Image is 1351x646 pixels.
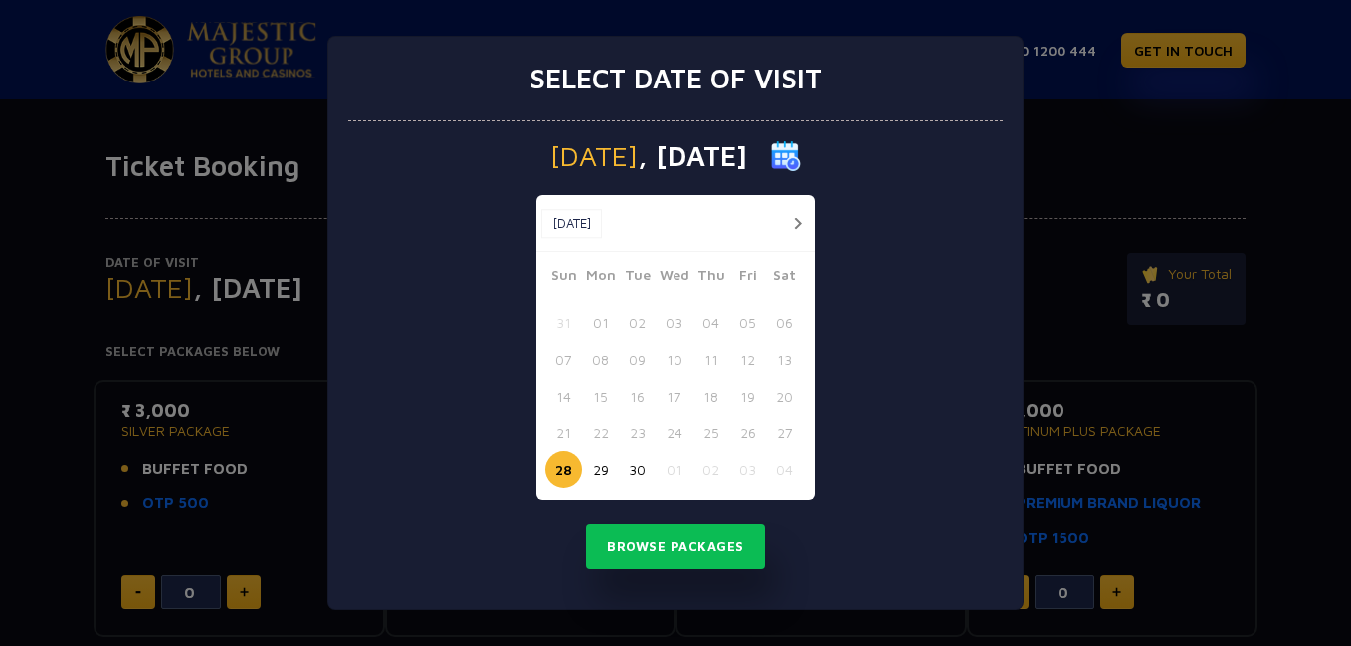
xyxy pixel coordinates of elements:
[586,524,765,569] button: Browse Packages
[656,451,692,488] button: 01
[619,414,656,451] button: 23
[766,341,803,378] button: 13
[529,62,822,95] h3: Select date of visit
[619,378,656,414] button: 16
[545,414,582,451] button: 21
[541,209,602,239] button: [DATE]
[692,451,729,488] button: 02
[638,142,747,170] span: , [DATE]
[582,304,619,341] button: 01
[656,304,692,341] button: 03
[656,414,692,451] button: 24
[729,451,766,488] button: 03
[582,451,619,488] button: 29
[582,414,619,451] button: 22
[656,264,692,292] span: Wed
[692,264,729,292] span: Thu
[582,378,619,414] button: 15
[766,378,803,414] button: 20
[692,378,729,414] button: 18
[545,341,582,378] button: 07
[545,378,582,414] button: 14
[766,414,803,451] button: 27
[545,451,582,488] button: 28
[729,264,766,292] span: Fri
[766,451,803,488] button: 04
[582,264,619,292] span: Mon
[550,142,638,170] span: [DATE]
[766,304,803,341] button: 06
[619,264,656,292] span: Tue
[729,378,766,414] button: 19
[545,264,582,292] span: Sun
[766,264,803,292] span: Sat
[545,304,582,341] button: 31
[619,341,656,378] button: 09
[692,304,729,341] button: 04
[729,304,766,341] button: 05
[582,341,619,378] button: 08
[656,341,692,378] button: 10
[692,341,729,378] button: 11
[692,414,729,451] button: 25
[619,304,656,341] button: 02
[771,141,801,171] img: calender icon
[619,451,656,488] button: 30
[729,341,766,378] button: 12
[656,378,692,414] button: 17
[729,414,766,451] button: 26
